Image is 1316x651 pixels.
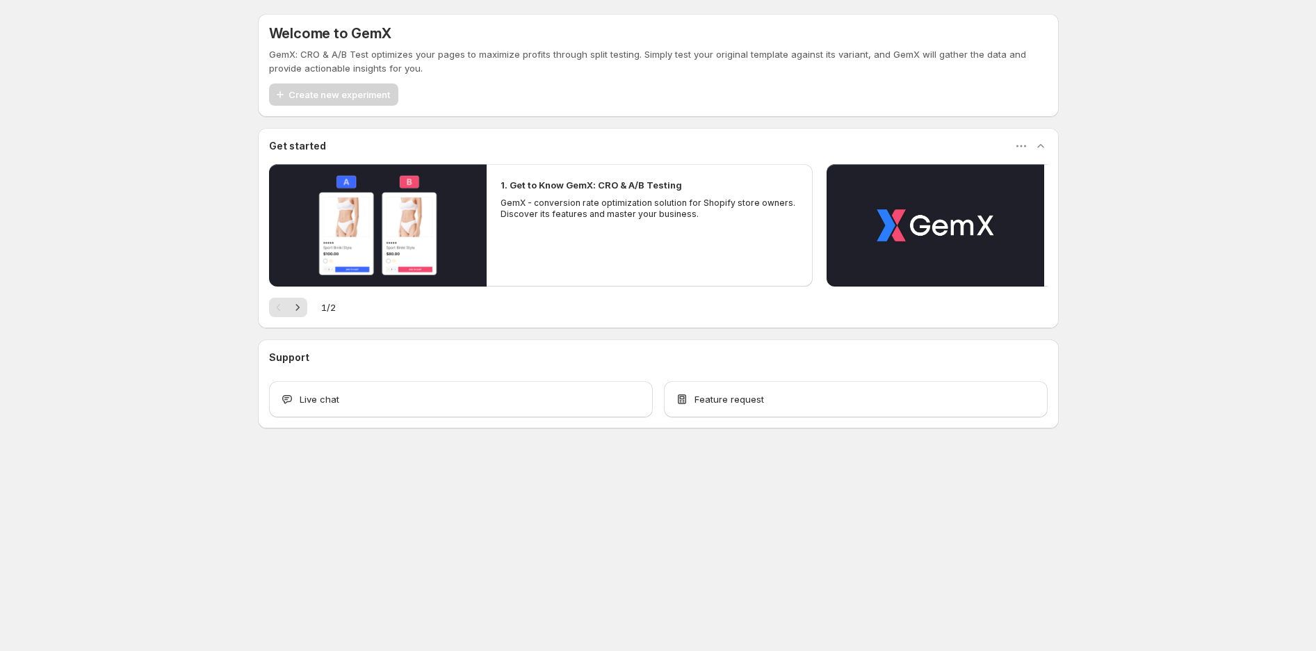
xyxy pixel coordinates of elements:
span: 1 / 2 [321,300,336,314]
span: Live chat [300,392,339,406]
h2: 1. Get to Know GemX: CRO & A/B Testing [501,178,682,192]
button: Play video [827,164,1044,287]
button: Play video [269,164,487,287]
p: GemX - conversion rate optimization solution for Shopify store owners. Discover its features and ... [501,198,799,220]
span: Feature request [694,392,764,406]
h3: Support [269,351,309,364]
p: GemX: CRO & A/B Test optimizes your pages to maximize profits through split testing. Simply test ... [269,47,1048,75]
nav: Pagination [269,298,307,317]
h5: Welcome to GemX [269,25,391,42]
button: Next [288,298,307,317]
h3: Get started [269,139,326,153]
